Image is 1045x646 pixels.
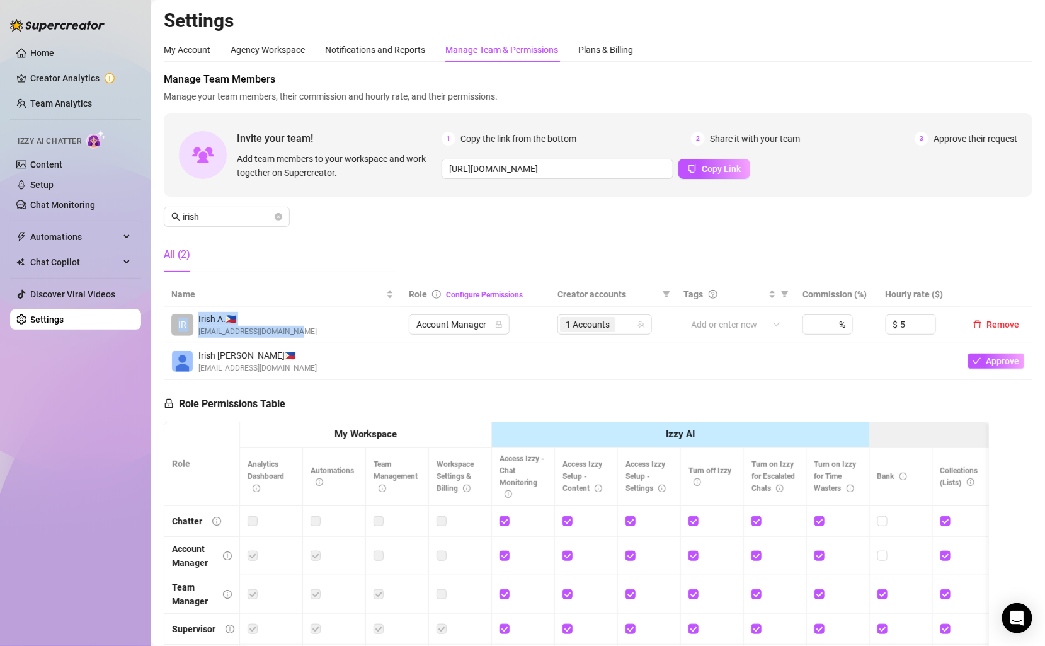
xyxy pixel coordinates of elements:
[495,321,503,328] span: lock
[231,43,305,57] div: Agency Workspace
[688,466,731,487] span: Turn off Izzy
[16,258,25,267] img: Chat Copilot
[198,349,317,362] span: Irish [PERSON_NAME] 🇵🇭
[557,287,658,301] span: Creator accounts
[172,351,193,372] img: Irish Jane Adalim
[463,485,471,492] span: info-circle
[666,429,695,440] strong: Izzy AI
[446,291,523,299] a: Configure Permissions
[223,590,232,599] span: info-circle
[660,285,673,304] span: filter
[171,287,384,301] span: Name
[814,460,857,493] span: Turn on Izzy for Time Wasters
[198,362,317,374] span: [EMAIL_ADDRESS][DOMAIN_NAME]
[237,152,437,180] span: Add team members to your workspace and work together on Supercreator.
[30,180,54,190] a: Setup
[566,318,610,332] span: 1 Accounts
[164,282,401,307] th: Name
[779,285,791,304] span: filter
[986,356,1020,366] span: Approve
[223,551,232,560] span: info-circle
[237,130,442,146] span: Invite your team!
[374,460,418,493] span: Team Management
[658,485,666,492] span: info-circle
[171,212,180,221] span: search
[172,622,215,636] div: Supervisor
[967,478,974,486] span: info-circle
[560,317,615,332] span: 1 Accounts
[684,287,704,301] span: Tags
[973,320,982,329] span: delete
[562,460,602,493] span: Access Izzy Setup - Content
[709,290,717,299] span: question-circle
[437,460,474,493] span: Workspace Settings & Billing
[688,164,697,173] span: copy
[409,289,427,299] span: Role
[751,460,795,493] span: Turn on Izzy for Escalated Chats
[18,136,81,147] span: Izzy AI Chatter
[325,43,425,57] div: Notifications and Reports
[172,514,202,528] div: Chatter
[968,317,1025,332] button: Remove
[164,396,285,412] h5: Role Permissions Table
[432,290,441,299] span: info-circle
[164,247,190,262] div: All (2)
[198,312,317,326] span: Irish A. 🇵🇭
[164,9,1032,33] h2: Settings
[30,98,92,108] a: Team Analytics
[10,19,105,32] img: logo-BBDzfeDw.svg
[416,315,502,334] span: Account Manager
[164,422,240,506] th: Role
[578,43,633,57] div: Plans & Billing
[30,289,115,299] a: Discover Viral Videos
[16,232,26,242] span: thunderbolt
[500,454,544,499] span: Access Izzy - Chat Monitoring
[710,132,800,146] span: Share it with your team
[987,320,1020,330] span: Remove
[899,473,907,480] span: info-circle
[968,354,1024,369] button: Approve
[248,460,284,493] span: Analytics Dashboard
[178,318,186,332] span: IR
[781,291,789,298] span: filter
[702,164,741,174] span: Copy Link
[847,485,854,492] span: info-circle
[625,460,666,493] span: Access Izzy Setup - Settings
[334,429,397,440] strong: My Workspace
[30,48,54,58] a: Home
[776,485,784,492] span: info-circle
[198,326,317,338] span: [EMAIL_ADDRESS][DOMAIN_NAME]
[30,200,95,210] a: Chat Monitoring
[940,466,978,487] span: Collections (Lists)
[694,478,701,486] span: info-circle
[460,132,576,146] span: Copy the link from the bottom
[183,210,272,224] input: Search members
[30,252,120,272] span: Chat Copilot
[164,398,174,408] span: lock
[164,43,210,57] div: My Account
[172,542,213,570] div: Account Manager
[86,130,106,149] img: AI Chatter
[678,159,750,179] button: Copy Link
[934,132,1017,146] span: Approve their request
[795,282,877,307] th: Commission (%)
[164,72,1032,87] span: Manage Team Members
[1002,603,1032,633] div: Open Intercom Messenger
[316,478,323,486] span: info-circle
[30,68,131,88] a: Creator Analytics exclamation-circle
[379,485,386,492] span: info-circle
[30,227,120,247] span: Automations
[445,43,558,57] div: Manage Team & Permissions
[915,132,928,146] span: 3
[172,580,213,608] div: Team Manager
[691,132,705,146] span: 2
[164,89,1032,103] span: Manage your team members, their commission and hourly rate, and their permissions.
[226,625,234,633] span: info-circle
[442,132,455,146] span: 1
[275,213,282,221] button: close-circle
[311,466,354,487] span: Automations
[505,490,512,498] span: info-circle
[973,357,981,366] span: check
[30,314,64,325] a: Settings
